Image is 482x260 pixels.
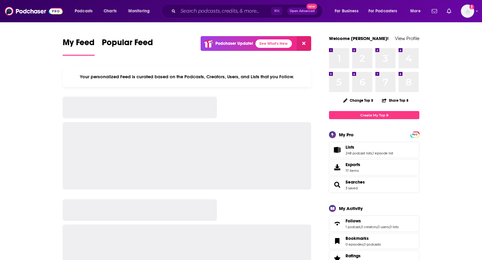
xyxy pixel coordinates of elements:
[124,6,158,16] button: open menu
[102,37,153,51] span: Popular Feed
[346,253,361,258] span: Ratings
[444,6,454,16] a: Show notifications dropdown
[339,132,354,138] div: My Pro
[390,225,399,229] a: 0 lists
[346,162,360,167] span: Exports
[340,97,377,104] button: Change Top 8
[339,206,363,211] div: My Activity
[63,37,95,56] a: My Feed
[346,144,393,150] a: Lists
[389,225,390,229] span: ,
[395,36,419,41] a: View Profile
[63,37,95,51] span: My Feed
[368,7,397,15] span: For Podcasters
[329,233,419,249] span: Bookmarks
[461,5,474,18] img: User Profile
[411,132,418,137] a: PRO
[346,144,354,150] span: Lists
[104,7,117,15] span: Charts
[330,6,366,16] button: open menu
[346,225,360,229] a: 1 podcast
[382,94,409,106] button: Share Top 8
[329,177,419,193] span: Searches
[331,237,343,245] a: Bookmarks
[363,242,364,246] span: ,
[100,6,120,16] a: Charts
[102,37,153,56] a: Popular Feed
[361,225,377,229] a: 0 creators
[331,146,343,154] a: Lists
[461,5,474,18] button: Show profile menu
[346,179,365,185] a: Searches
[346,242,363,246] a: 0 episodes
[63,67,311,87] div: Your personalized Feed is curated based on the Podcasts, Creators, Users, and Lists that you Follow.
[346,218,399,224] a: Follows
[346,186,358,190] a: 3 saved
[215,41,253,46] p: Podchaser Update!
[406,6,428,16] button: open menu
[331,219,343,228] a: Follows
[429,6,440,16] a: Show notifications dropdown
[329,111,419,119] a: Create My Top 8
[346,169,360,173] span: 17 items
[346,218,361,224] span: Follows
[128,7,150,15] span: Monitoring
[329,215,419,232] span: Follows
[178,6,271,16] input: Search podcasts, credits, & more...
[410,7,421,15] span: More
[306,4,317,9] span: New
[271,7,282,15] span: ⌘ K
[255,39,292,48] a: See What's New
[335,7,358,15] span: For Business
[329,36,389,41] a: Welcome [PERSON_NAME]!
[346,151,372,155] a: 248 podcast lists
[377,225,389,229] a: 0 users
[365,6,406,16] button: open menu
[346,236,369,241] span: Bookmarks
[469,5,474,9] svg: Add a profile image
[331,163,343,172] span: Exports
[346,236,381,241] a: Bookmarks
[329,159,419,175] a: Exports
[373,151,393,155] a: 1 episode list
[290,10,315,13] span: Open Advanced
[372,151,373,155] span: ,
[331,181,343,189] a: Searches
[364,242,381,246] a: 0 podcasts
[346,253,381,258] a: Ratings
[411,132,418,137] span: PRO
[75,7,92,15] span: Podcasts
[461,5,474,18] span: Logged in as TeemsPR
[287,8,318,15] button: Open AdvancedNew
[329,142,419,158] span: Lists
[5,5,63,17] img: Podchaser - Follow, Share and Rate Podcasts
[360,225,361,229] span: ,
[70,6,100,16] button: open menu
[167,4,328,18] div: Search podcasts, credits, & more...
[377,225,377,229] span: ,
